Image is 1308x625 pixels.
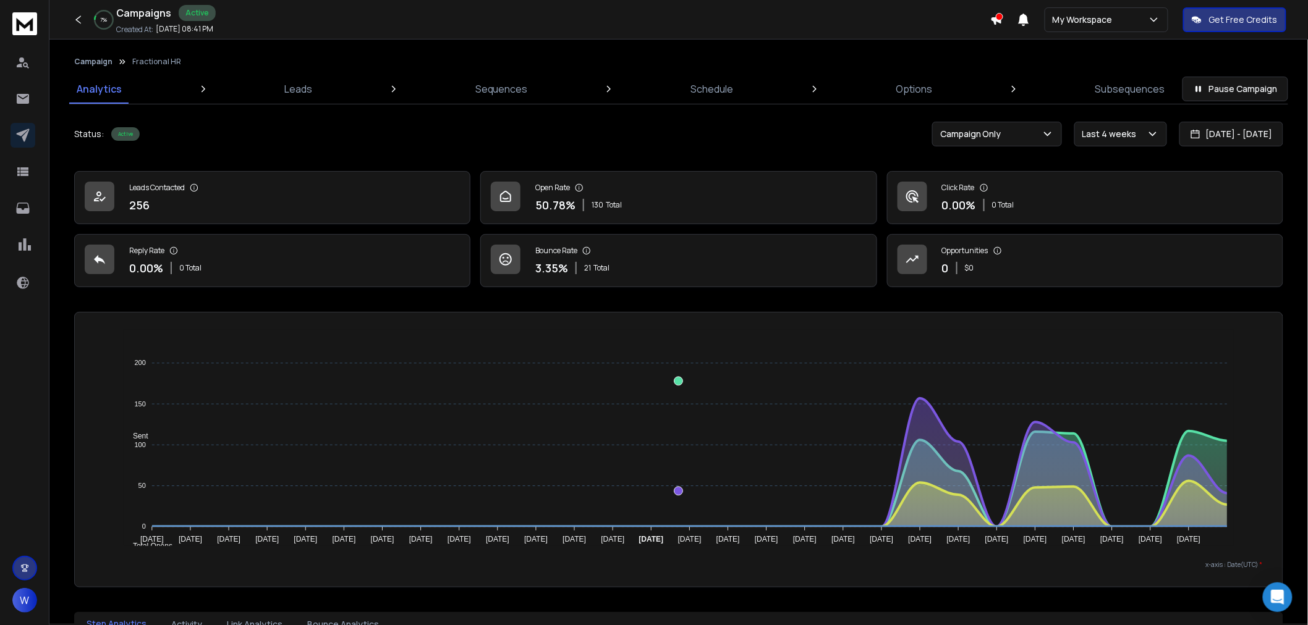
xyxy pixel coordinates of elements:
tspan: [DATE] [716,535,740,543]
p: 0.00 % [129,259,163,277]
button: Get Free Credits [1183,7,1286,32]
div: Active [179,5,216,21]
tspan: [DATE] [371,535,394,543]
a: Reply Rate0.00%0 Total [74,234,470,287]
p: 0 Total [992,200,1014,210]
tspan: [DATE] [409,535,433,543]
tspan: [DATE] [870,535,894,543]
tspan: [DATE] [294,535,318,543]
span: Total Opens [124,542,172,550]
tspan: [DATE] [909,535,932,543]
p: Sequences [475,82,528,96]
p: My Workspace [1053,14,1118,26]
button: Pause Campaign [1183,77,1288,101]
a: Leads Contacted256 [74,171,470,224]
tspan: [DATE] [179,535,202,543]
tspan: 50 [138,482,146,489]
tspan: [DATE] [448,535,471,543]
tspan: [DATE] [256,535,279,543]
tspan: 100 [135,441,146,448]
a: Schedule [683,74,741,104]
tspan: [DATE] [140,535,164,543]
tspan: [DATE] [601,535,625,543]
tspan: [DATE] [1024,535,1047,543]
p: 0.00 % [942,196,976,214]
p: Campaign Only [940,128,1006,140]
tspan: 200 [135,359,146,367]
span: Total [593,263,609,273]
span: Sent [124,432,148,440]
p: Schedule [690,82,733,96]
tspan: 150 [135,400,146,408]
a: Bounce Rate3.35%21Total [480,234,877,287]
div: Active [111,127,140,141]
button: W [12,588,37,613]
span: 21 [584,263,591,273]
tspan: [DATE] [755,535,778,543]
tspan: [DATE] [1139,535,1163,543]
tspan: [DATE] [563,535,587,543]
tspan: [DATE] [947,535,970,543]
tspan: [DATE] [832,535,856,543]
p: Leads [284,82,312,96]
div: Open Intercom Messenger [1263,582,1293,612]
p: Status: [74,128,104,140]
a: Click Rate0.00%0 Total [887,171,1283,224]
p: 7 % [101,16,108,23]
img: logo [12,12,37,35]
a: Sequences [468,74,535,104]
a: Analytics [69,74,129,104]
tspan: [DATE] [793,535,817,543]
tspan: [DATE] [1100,535,1124,543]
tspan: [DATE] [218,535,241,543]
h1: Campaigns [116,6,171,20]
p: Bounce Rate [535,246,577,256]
p: Opportunities [942,246,988,256]
span: 130 [592,200,603,210]
a: Leads [277,74,320,104]
a: Subsequences [1088,74,1173,104]
p: 0 Total [179,263,202,273]
a: Opportunities0$0 [887,234,1283,287]
p: Reply Rate [129,246,164,256]
p: Created At: [116,25,153,35]
p: Leads Contacted [129,183,185,193]
tspan: [DATE] [678,535,702,543]
p: 3.35 % [535,259,568,277]
p: Last 4 weeks [1082,128,1142,140]
button: Campaign [74,57,113,67]
p: 50.78 % [535,196,575,214]
p: x-axis : Date(UTC) [95,560,1263,569]
p: [DATE] 08:41 PM [156,24,213,34]
p: Open Rate [535,183,570,193]
p: $ 0 [965,263,974,273]
tspan: 0 [142,523,146,531]
p: Subsequences [1095,82,1165,96]
p: Options [896,82,933,96]
button: [DATE] - [DATE] [1179,122,1283,146]
p: Fractional HR [132,57,181,67]
p: Click Rate [942,183,975,193]
span: Total [606,200,622,210]
tspan: [DATE] [333,535,356,543]
tspan: [DATE] [525,535,548,543]
tspan: [DATE] [985,535,1009,543]
tspan: [DATE] [486,535,509,543]
p: 0 [942,259,949,277]
tspan: [DATE] [1062,535,1085,543]
tspan: [DATE] [639,535,664,543]
p: Get Free Credits [1209,14,1278,26]
a: Open Rate50.78%130Total [480,171,877,224]
a: Options [889,74,940,104]
p: Analytics [77,82,122,96]
p: 256 [129,196,150,214]
tspan: [DATE] [1178,535,1201,543]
